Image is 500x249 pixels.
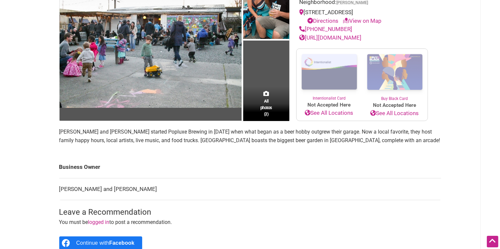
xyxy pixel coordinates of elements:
td: [PERSON_NAME] and [PERSON_NAME] [59,178,441,200]
div: Scroll Back to Top [487,236,498,247]
td: Business Owner [59,156,441,178]
p: [PERSON_NAME] and [PERSON_NAME] started Popluxe Brewing in [DATE] when what began as a beer hobby... [59,128,441,144]
span: [PERSON_NAME] [337,1,368,5]
h3: Leave a Recommendation [59,207,441,218]
p: You must be to post a recommendation. [59,218,441,227]
a: [URL][DOMAIN_NAME] [300,34,362,41]
b: Facebook [109,240,135,246]
a: logged in [88,219,110,225]
a: Buy Black Card [362,49,428,102]
div: [STREET_ADDRESS] [300,8,425,25]
a: Directions [308,17,339,24]
a: See All Locations [297,109,362,117]
img: Buy Black Card [362,49,428,96]
a: View on Map [343,17,382,24]
span: All photos (2) [260,98,272,117]
span: Not Accepted Here [362,102,428,109]
a: Intentionalist Card [297,49,362,101]
a: [PHONE_NUMBER] [300,26,353,32]
img: Intentionalist Card [297,49,362,95]
span: Not Accepted Here [297,101,362,109]
a: See All Locations [362,109,428,118]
